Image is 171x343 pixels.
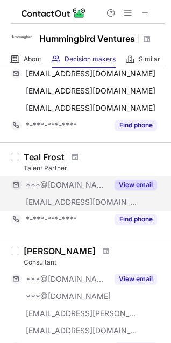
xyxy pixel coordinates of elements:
img: 98f8eba21b17efb60f8318ebb8a9f7b4 [11,26,32,48]
span: About [24,55,41,63]
button: Reveal Button [115,180,157,190]
span: ***@[DOMAIN_NAME] [26,291,111,301]
div: [PERSON_NAME] [24,246,96,256]
div: Talent Partner [24,163,165,173]
span: [EMAIL_ADDRESS][DOMAIN_NAME] [26,86,155,96]
img: ContactOut v5.3.10 [22,6,86,19]
button: Reveal Button [115,214,157,225]
span: [EMAIL_ADDRESS][DOMAIN_NAME] [26,69,155,78]
span: [EMAIL_ADDRESS][DOMAIN_NAME] [26,326,138,335]
button: Reveal Button [115,274,157,284]
span: [EMAIL_ADDRESS][DOMAIN_NAME] [26,197,138,207]
h1: Hummingbird Ventures [39,32,135,45]
span: ***@[DOMAIN_NAME] [26,180,108,190]
span: Decision makers [65,55,116,63]
span: ***@[DOMAIN_NAME] [26,274,108,284]
span: Similar [139,55,160,63]
span: [EMAIL_ADDRESS][PERSON_NAME][DOMAIN_NAME] [26,309,138,318]
button: Reveal Button [115,120,157,131]
div: Consultant [24,258,165,267]
span: [EMAIL_ADDRESS][DOMAIN_NAME] [26,103,155,113]
div: Teal Frost [24,152,65,162]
